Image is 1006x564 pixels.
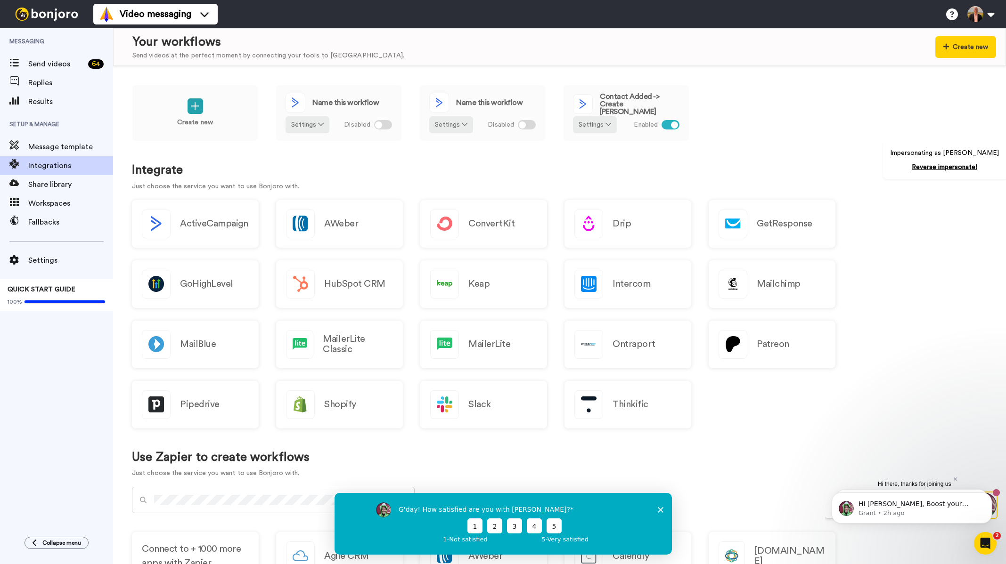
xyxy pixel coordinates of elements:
[99,7,114,22] img: vm-color.svg
[132,381,259,428] a: Pipedrive
[25,537,89,549] button: Collapse menu
[468,551,502,561] h2: AWeber
[719,330,747,358] img: logo_patreon.svg
[276,200,403,248] a: AWeber
[613,218,631,229] h2: Drip
[30,30,41,41] img: mute-white.svg
[818,473,1006,539] iframe: Intercom notifications message
[28,179,113,190] span: Share library
[573,95,592,113] img: logo_activecampaign.svg
[28,198,113,209] span: Workspaces
[28,160,113,171] span: Integrations
[180,279,233,289] h2: GoHighLevel
[890,148,999,158] p: Impersonating as [PERSON_NAME]
[431,210,458,238] img: logo_convertkit.svg
[324,551,369,561] h2: Agile CRM
[564,321,691,368] a: Ontraport
[564,381,691,428] a: Thinkific
[1,2,26,27] img: 3183ab3e-59ed-45f6-af1c-10226f767056-1659068401.jpg
[564,260,691,308] a: Intercom
[286,116,329,133] button: Settings
[344,120,370,130] span: Disabled
[8,286,75,293] span: QUICK START GUIDE
[456,99,523,106] span: Name this workflow
[431,391,458,419] img: logo_slack.svg
[286,210,314,238] img: logo_aweber.svg
[142,391,170,419] img: logo_pipedrive.png
[324,279,385,289] h2: HubSpot CRM
[132,200,259,248] button: ActiveCampaign
[613,551,649,561] h2: Calendly
[420,260,547,308] a: Keap
[468,339,510,349] h2: MailerLite
[28,217,113,228] span: Fallbacks
[142,270,170,298] img: logo_gohighlevel.png
[935,36,996,58] button: Create new
[634,120,658,130] span: Enabled
[431,330,458,358] img: logo_mailerlite.svg
[420,200,547,248] a: ConvertKit
[600,93,679,115] span: Contact Added -> Create [PERSON_NAME]
[468,399,491,410] h2: Slack
[132,33,404,51] div: Your workflows
[132,260,259,308] a: GoHighLevel
[11,8,82,21] img: bj-logo-header-white.svg
[429,116,473,133] button: Settings
[132,51,404,61] div: Send videos at the perfect moment by connecting your tools to [GEOGRAPHIC_DATA].
[324,218,358,229] h2: AWeber
[132,451,310,464] h1: Use Zapier to create workflows
[564,200,691,248] a: Drip
[757,218,812,229] h2: GetResponse
[142,210,170,238] img: logo_activecampaign.svg
[757,339,789,349] h2: Patreon
[28,58,84,70] span: Send videos
[335,493,672,555] iframe: Survey by Grant from Bonjoro
[286,93,305,112] img: logo_activecampaign.svg
[286,270,314,298] img: logo_hubspot.svg
[88,59,104,69] div: 64
[120,8,191,21] span: Video messaging
[709,260,835,308] a: Mailchimp
[613,399,648,410] h2: Thinkific
[132,468,310,478] p: Just choose the service you want to use Bonjoro with.
[324,399,356,410] h2: Shopify
[323,334,393,355] h2: MailerLite Classic
[180,399,220,410] h2: Pipedrive
[709,321,835,368] a: Patreon
[132,321,259,368] a: MailBlue
[132,85,258,141] a: Create new
[8,298,22,306] span: 100%
[132,182,987,192] p: Just choose the service you want to use Bonjoro with.
[28,141,113,153] span: Message template
[419,85,546,141] a: Name this workflowSettings Disabled
[180,339,216,349] h2: MailBlue
[563,85,689,141] a: Contact Added -> Create [PERSON_NAME]Settings Enabled
[28,77,113,89] span: Replies
[132,163,987,177] h1: Integrate
[488,120,514,130] span: Disabled
[180,218,248,229] h2: ActiveCampaign
[28,255,113,266] span: Settings
[719,270,747,298] img: logo_mailchimp.svg
[420,381,547,428] a: Slack
[912,164,977,170] a: Reverse impersonate!
[276,321,403,368] a: MailerLite Classic
[53,8,126,67] span: Hi there, thanks for joining us with a paid account! Wanted to say thanks in person, so please ha...
[276,85,402,141] a: Name this workflowSettings Disabled
[757,279,801,289] h2: Mailchimp
[420,321,547,368] a: MailerLite
[28,96,113,107] span: Results
[286,330,313,358] img: logo_mailerlite.svg
[575,330,603,358] img: logo_ontraport.svg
